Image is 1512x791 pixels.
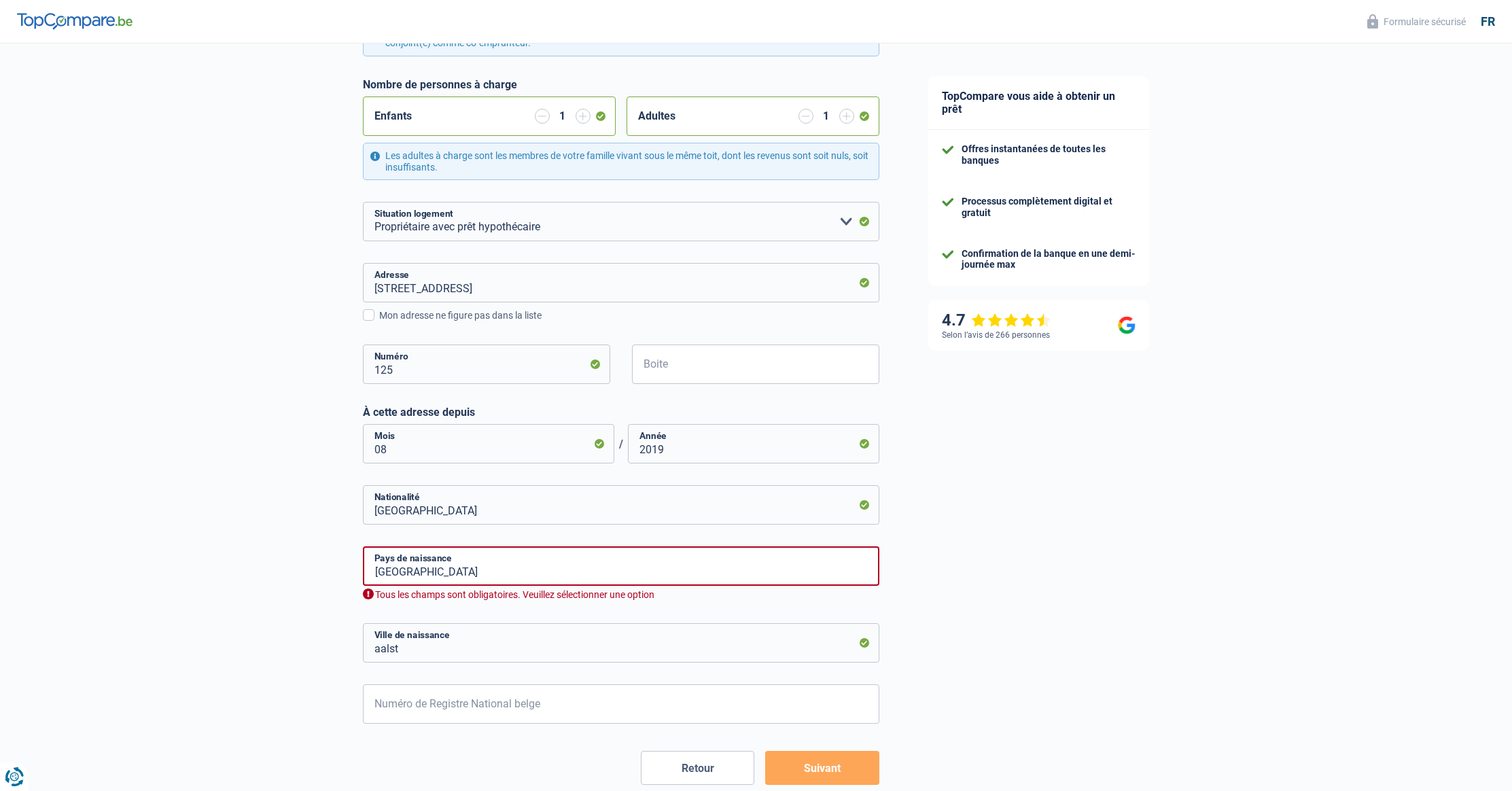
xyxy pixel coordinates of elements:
div: 4.7 [942,311,1051,330]
button: Formulaire sécurisé [1359,10,1474,33]
img: Advertisement [3,462,4,463]
label: Adultes [638,111,675,122]
div: fr [1481,14,1495,29]
img: TopCompare Logo [17,13,133,29]
div: 1 [557,111,569,122]
input: Belgique [363,546,879,586]
input: AAAA [628,424,879,463]
div: Selon l’avis de 266 personnes [942,330,1050,340]
button: Suivant [765,751,879,785]
div: Mon adresse ne figure pas dans la liste [379,309,879,323]
input: Sélectionnez votre adresse dans la barre de recherche [363,263,879,302]
button: Retour [641,751,754,785]
div: Tous les champs sont obligatoires. Veuillez sélectionner une option [363,588,879,601]
div: TopCompare vous aide à obtenir un prêt [928,76,1149,130]
input: MM [363,424,614,463]
span: / [614,438,628,451]
div: Offres instantanées de toutes les banques [962,143,1136,166]
div: 1 [820,111,832,122]
label: Nombre de personnes à charge [363,78,517,91]
input: 12.12.12-123.12 [363,684,879,724]
input: Belgique [363,485,879,525]
label: Enfants [374,111,412,122]
label: À cette adresse depuis [363,406,879,419]
div: Les adultes à charge sont les membres de votre famille vivant sous le même toit, dont les revenus... [363,143,879,181]
div: Processus complètement digital et gratuit [962,196,1136,219]
div: Confirmation de la banque en une demi-journée max [962,248,1136,271]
